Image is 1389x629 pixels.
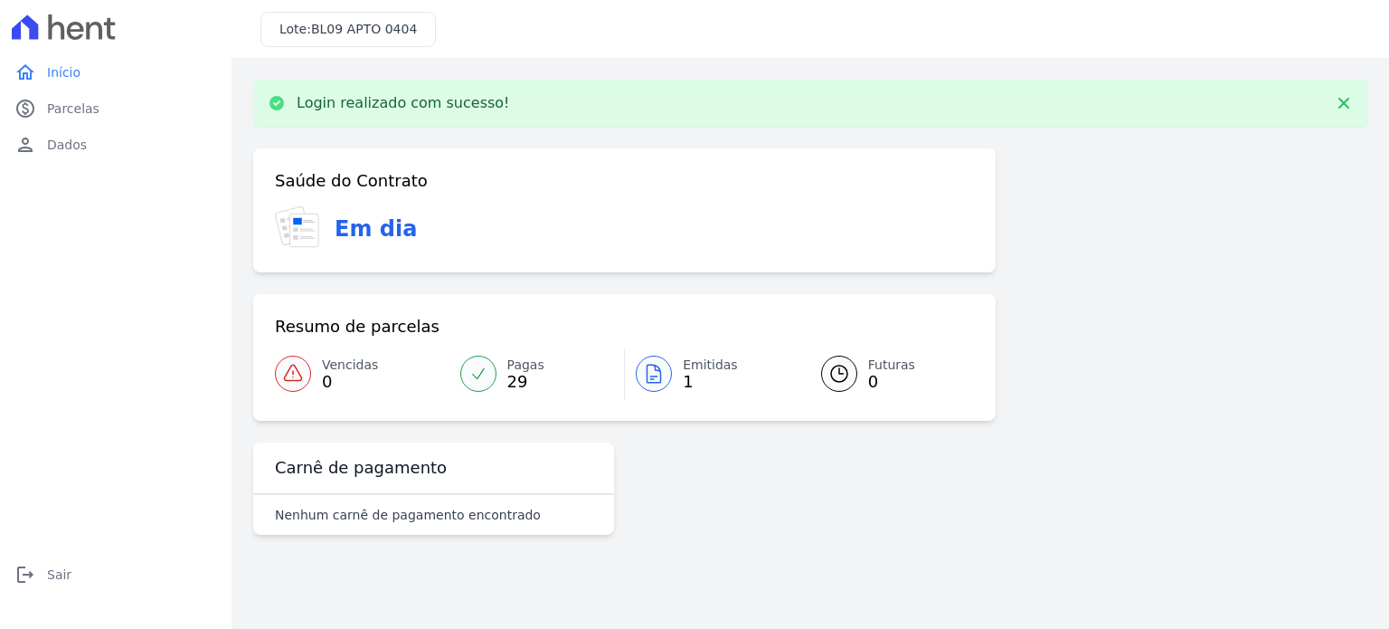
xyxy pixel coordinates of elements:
a: paidParcelas [7,91,224,127]
span: Parcelas [47,100,99,118]
span: Futuras [868,356,915,375]
span: 29 [507,375,544,389]
h3: Carnê de pagamento [275,457,447,479]
span: Pagas [507,356,544,375]
a: homeInício [7,54,224,91]
h3: Resumo de parcelas [275,316,439,338]
span: 1 [683,375,738,389]
span: Dados [47,136,87,154]
span: Início [47,63,80,81]
a: Emitidas 1 [625,348,799,399]
a: Pagas 29 [449,348,625,399]
h3: Lote: [279,20,417,39]
a: logoutSair [7,557,224,593]
span: 0 [868,375,915,389]
p: Nenhum carnê de pagamento encontrado [275,506,541,524]
i: person [14,134,36,156]
span: Emitidas [683,356,738,375]
i: paid [14,98,36,119]
h3: Em dia [335,213,417,245]
i: home [14,62,36,83]
i: logout [14,564,36,586]
a: personDados [7,127,224,163]
span: BL09 APTO 0404 [311,22,417,36]
a: Vencidas 0 [275,348,449,399]
span: Vencidas [322,356,378,375]
h3: Saúde do Contrato [275,170,428,192]
a: Futuras 0 [799,348,975,399]
span: 0 [322,375,378,389]
p: Login realizado com sucesso! [297,94,510,112]
span: Sair [47,566,71,584]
